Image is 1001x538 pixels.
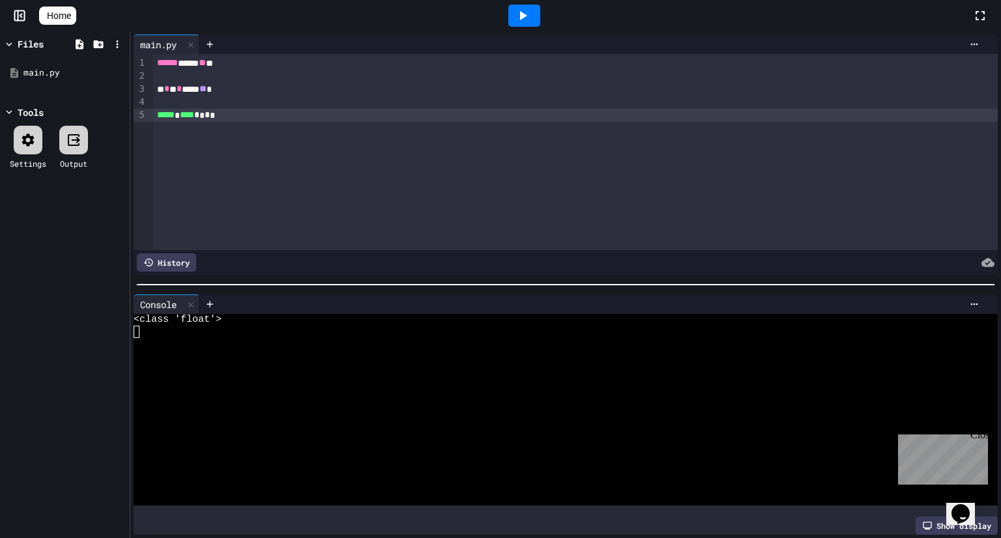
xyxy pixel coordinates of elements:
div: 4 [134,96,147,109]
div: Output [60,158,87,169]
iframe: chat widget [946,486,988,525]
div: main.py [134,38,183,51]
span: <class 'float'> [134,314,222,326]
div: Chat with us now!Close [5,5,90,83]
div: Files [18,37,44,51]
span: Home [47,9,71,22]
div: 1 [134,57,147,70]
div: History [137,253,196,272]
div: 2 [134,70,147,83]
div: 3 [134,83,147,96]
div: Tools [18,106,44,119]
a: Home [39,7,76,25]
div: Console [134,294,199,314]
iframe: chat widget [893,429,988,485]
div: Show display [916,517,998,535]
div: Console [134,298,183,311]
div: Settings [10,158,46,169]
div: main.py [134,35,199,54]
div: main.py [23,66,125,79]
div: 5 [134,109,147,122]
